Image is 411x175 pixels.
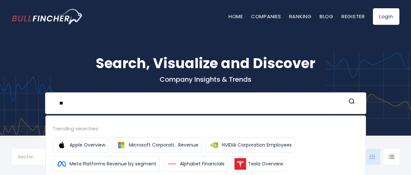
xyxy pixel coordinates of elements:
[229,13,243,20] a: Home
[231,156,286,172] a: Tesla Overview
[388,154,394,159] img: icon-comp-list-view.svg
[370,154,375,159] img: icon-comp-grid.svg
[320,13,334,20] a: Blog
[248,160,283,167] span: Tesla Overview
[70,160,156,167] span: Meta Platforms Revenue by segment
[129,142,198,149] span: Microsoft Corporati... Revenue
[205,137,295,153] a: NVIDIA Corporation Employees
[341,13,365,20] a: Register
[347,98,356,106] button: Search
[180,160,225,167] span: Alphabet Financials
[251,13,281,20] a: Companies
[163,156,228,172] a: Alphabet Financials
[53,125,359,132] div: Trending searches
[12,53,399,74] h1: Search, Visualize and Discover
[222,142,292,149] span: NVIDIA Corporation Employees
[53,156,160,172] a: Meta Platforms Revenue by segment
[18,152,60,163] input: Selection
[70,142,105,149] span: Apple Overview
[12,9,83,24] img: bullfincher logo
[12,9,83,24] a: Go to homepage
[373,8,399,25] a: Login
[18,154,33,160] span: Sector
[112,137,202,153] a: Microsoft Corporati... Revenue
[289,13,312,20] a: Ranking
[53,137,109,153] a: Apple Overview
[12,75,399,84] p: Company Insights & Trends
